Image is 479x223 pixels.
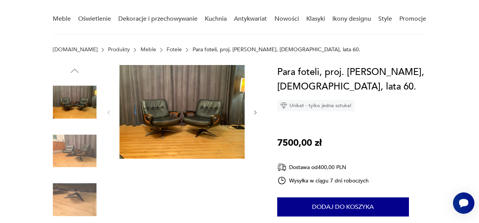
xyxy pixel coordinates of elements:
a: [DOMAIN_NAME] [53,47,98,53]
h1: Para foteli, proj. [PERSON_NAME], [DEMOGRAPHIC_DATA], lata 60. [277,65,427,94]
img: Zdjęcie produktu Para foteli, proj. Carl Straub, Niemcy, lata 60. [53,129,96,173]
div: Wysyłka w ciągu 7 dni roboczych [277,176,369,185]
p: Para foteli, proj. [PERSON_NAME], [DEMOGRAPHIC_DATA], lata 60. [193,47,360,53]
a: Nowości [275,4,299,34]
a: Produkty [108,47,130,53]
iframe: Smartsupp widget button [453,192,474,214]
img: Zdjęcie produktu Para foteli, proj. Carl Straub, Niemcy, lata 60. [119,65,245,159]
a: Dekoracje i przechowywanie [118,4,198,34]
a: Kuchnia [205,4,227,34]
a: Promocje [399,4,426,34]
img: Ikona diamentu [280,102,287,109]
a: Style [378,4,392,34]
a: Ikony designu [332,4,371,34]
div: Unikat - tylko jedna sztuka! [277,100,355,111]
img: Zdjęcie produktu Para foteli, proj. Carl Straub, Niemcy, lata 60. [53,178,96,221]
a: Klasyki [306,4,325,34]
a: Antykwariat [234,4,267,34]
a: Meble [53,4,71,34]
button: Dodaj do koszyka [277,197,409,216]
img: Ikona dostawy [277,163,286,172]
p: 7500,00 zł [277,136,322,150]
a: Meble [141,47,156,53]
a: Oświetlenie [78,4,111,34]
a: Fotele [167,47,182,53]
img: Zdjęcie produktu Para foteli, proj. Carl Straub, Niemcy, lata 60. [53,80,96,124]
div: Dostawa od 400,00 PLN [277,163,369,172]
